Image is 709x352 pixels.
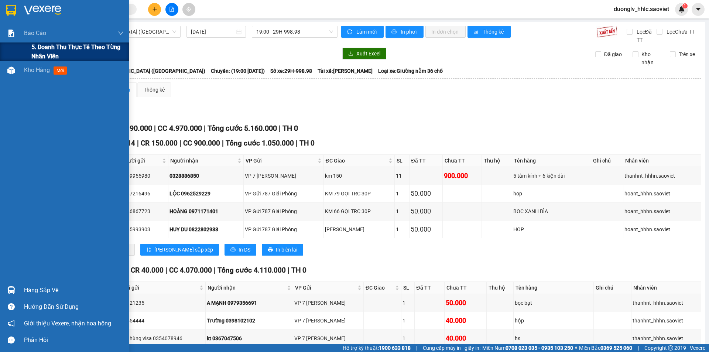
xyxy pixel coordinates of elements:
div: bọc bạt [515,299,592,307]
div: 40.000 [446,315,485,326]
span: Hỗ trợ kỹ thuật: [343,344,411,352]
div: Hướng dẫn sử dụng [24,301,124,312]
img: logo-vxr [6,5,16,16]
span: Kho hàng [24,66,50,74]
strong: 0369 525 060 [600,345,632,351]
span: Người nhận [170,157,236,165]
div: LỘC 0962529229 [169,189,242,198]
span: Đã giao [601,50,625,58]
span: Lọc Chưa TT [664,28,696,36]
img: solution-icon [7,30,15,37]
td: VP 7 Phạm Văn Đồng [244,167,324,185]
span: | [638,344,639,352]
div: 1 [396,189,408,198]
span: | [222,139,224,147]
th: SL [401,282,414,294]
div: VP 7 [PERSON_NAME] [294,299,362,307]
span: Kho nhận [638,50,664,66]
div: thanhnt_hhhn.saoviet [633,299,700,307]
span: Người nhận [208,284,285,292]
button: printerIn DS [225,244,256,256]
button: plus [148,3,161,16]
img: warehouse-icon [7,286,15,294]
th: Chưa TT [445,282,487,294]
div: hộp [515,317,592,325]
th: Nhân viên [623,155,701,167]
div: 0946867723 [121,207,167,215]
th: Thu hộ [487,282,514,294]
span: | [165,266,167,274]
div: Trường 0398102102 [207,317,292,325]
div: hoant_hhhn.saoviet [624,207,700,215]
span: duonglv_hhlc.saoviet [608,4,675,14]
span: CC 4.070.000 [169,266,212,274]
div: thanhnt_hhhn.saoviet [633,317,700,325]
span: download [348,51,353,57]
td: VP 7 Phạm Văn Đồng [293,312,364,330]
th: Thu hộ [482,155,512,167]
div: 11 [396,172,408,180]
div: 0869321235 [115,299,204,307]
span: TH 0 [299,139,315,147]
span: | [137,139,139,147]
span: Giới thiệu Vexere, nhận hoa hồng [24,319,111,328]
span: printer [391,29,398,35]
span: sync [347,29,353,35]
div: KM 79 GỌI TRC 30P [325,189,393,198]
div: Thống kê [144,86,165,94]
div: VP 7 [PERSON_NAME] [294,317,362,325]
span: CC 4.970.000 [158,124,202,133]
div: 0328886850 [169,172,242,180]
div: 0389955980 [121,172,167,180]
span: In DS [239,246,250,254]
span: | [279,124,281,133]
span: printer [268,247,273,253]
span: bar-chart [473,29,480,35]
div: hoant_hhhn.saoviet [624,225,700,233]
div: HOP [513,225,590,233]
span: Người gửi [116,284,198,292]
span: ĐC Giao [326,157,387,165]
span: 19:00 - 29H-998.98 [256,26,333,37]
span: ĐC Giao [366,284,394,292]
div: 50.000 [411,188,442,199]
span: caret-down [695,6,702,13]
button: printerIn phơi [386,26,424,38]
span: | [154,124,156,133]
span: Báo cáo [24,28,46,38]
span: copyright [668,345,673,351]
span: Làm mới [356,28,378,36]
th: Tên hàng [514,282,594,294]
div: 50.000 [411,206,442,216]
span: message [8,336,15,344]
div: HUY DU 0822802988 [169,225,242,233]
span: Xuất Excel [356,49,380,58]
div: 50.000 [411,224,442,235]
div: hoant_hhhn.saoviet [624,189,700,198]
span: Loại xe: Giường nằm 36 chỗ [378,67,443,75]
th: Đã TT [415,282,445,294]
button: bar-chartThống kê [467,26,511,38]
td: VP Gửi 787 Giải Phóng [244,185,324,203]
div: Hàng sắp về [24,285,124,296]
div: hs [515,334,592,342]
button: printerIn biên lai [262,244,303,256]
span: | [214,266,216,274]
span: sort-ascending [146,247,151,253]
button: In đơn chọn [425,26,466,38]
div: hop [513,189,590,198]
div: thanh hùng visa 0354078946 [115,334,204,342]
div: VP 7 [PERSON_NAME] [245,172,322,180]
div: thanhnt_hhhn.saoviet [624,172,700,180]
button: aim [182,3,195,16]
div: 1 [396,207,408,215]
span: | [416,344,417,352]
span: plus [152,7,157,12]
div: 0765554444 [115,317,204,325]
img: 9k= [596,26,617,38]
span: aim [186,7,191,12]
td: VP Gửi 787 Giải Phóng [244,203,324,221]
span: Người gửi [121,157,161,165]
span: CR 150.000 [141,139,178,147]
th: Ghi chú [591,155,623,167]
